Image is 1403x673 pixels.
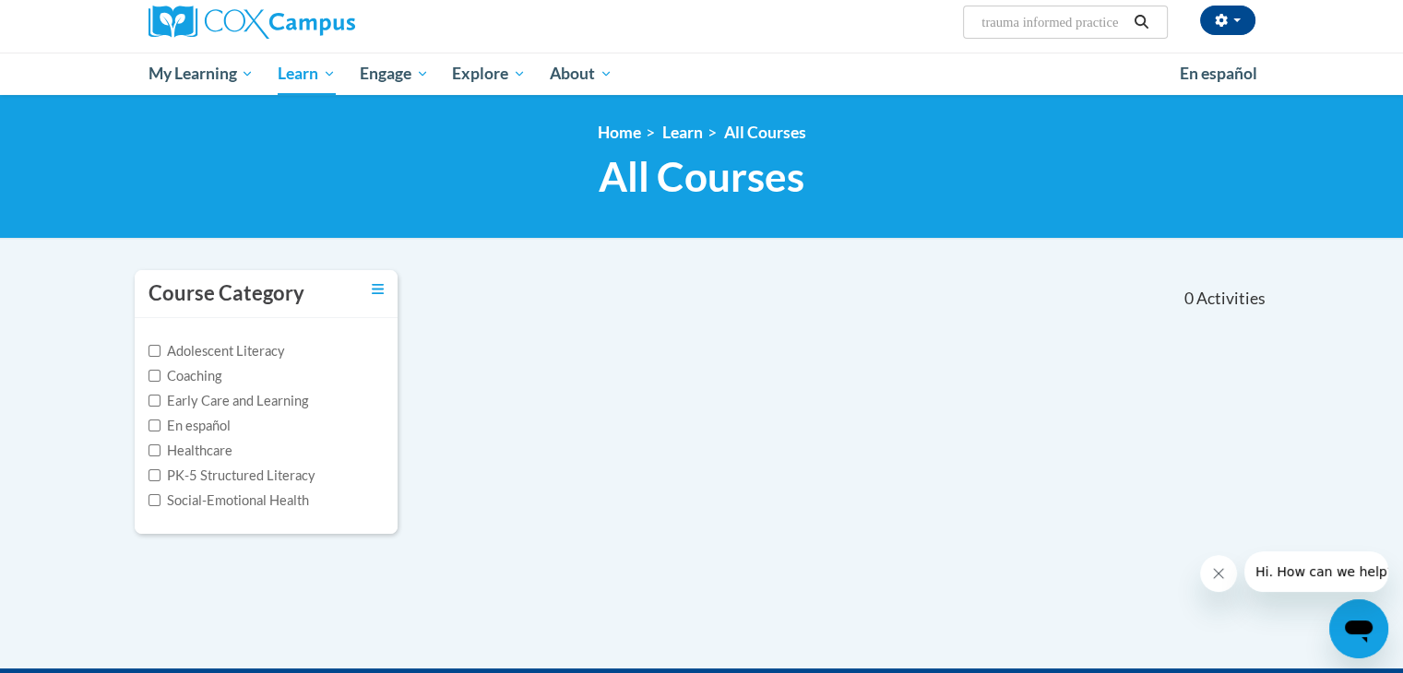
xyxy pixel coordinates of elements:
span: Activities [1196,289,1266,309]
span: About [550,63,612,85]
a: About [538,53,624,95]
input: Search Courses [980,11,1127,33]
div: Main menu [121,53,1283,95]
iframe: Message from company [1244,551,1388,592]
input: Checkbox for Options [149,395,161,407]
span: Explore [452,63,526,85]
span: Learn [278,63,336,85]
a: My Learning [137,53,267,95]
span: All Courses [599,152,804,201]
label: Healthcare [149,441,232,461]
a: All Courses [724,123,806,142]
a: En español [1168,54,1269,93]
span: En español [1180,64,1257,83]
a: Explore [440,53,538,95]
label: PK-5 Structured Literacy [149,466,315,486]
a: Learn [662,123,703,142]
input: Checkbox for Options [149,345,161,357]
button: Account Settings [1200,6,1255,35]
label: Social-Emotional Health [149,490,309,511]
input: Checkbox for Options [149,469,161,481]
iframe: Close message [1200,555,1237,592]
span: 0 [1183,289,1193,309]
button: Search [1127,11,1155,33]
a: Cox Campus [149,6,499,39]
label: Coaching [149,366,221,386]
label: En español [149,416,231,436]
input: Checkbox for Options [149,370,161,382]
a: Toggle collapse [372,279,384,300]
img: Cox Campus [149,6,355,39]
a: Home [598,123,641,142]
a: Learn [266,53,348,95]
label: Early Care and Learning [149,391,308,411]
label: Adolescent Literacy [149,341,285,361]
span: Hi. How can we help? [11,13,149,28]
a: Engage [348,53,441,95]
input: Checkbox for Options [149,419,161,431]
h3: Course Category [149,279,304,308]
span: Engage [360,63,429,85]
iframe: Button to launch messaging window [1329,599,1388,658]
span: My Learning [148,63,254,85]
input: Checkbox for Options [149,444,161,456]
input: Checkbox for Options [149,494,161,506]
